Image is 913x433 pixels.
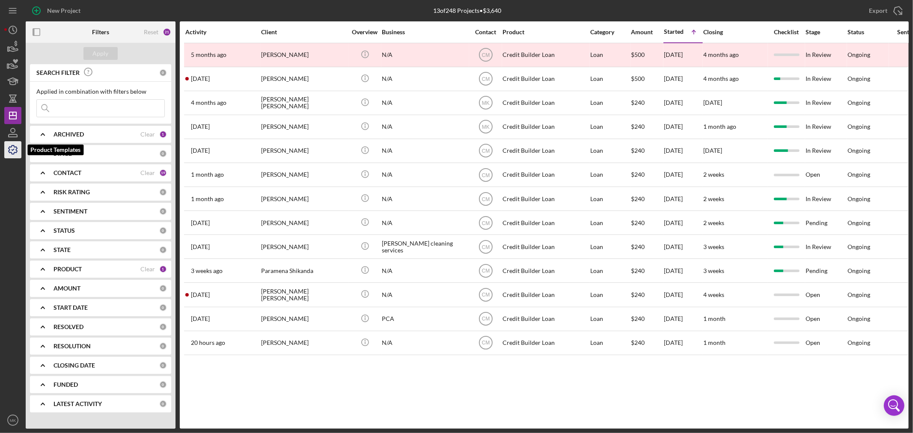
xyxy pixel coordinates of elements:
div: [PERSON_NAME] [261,332,347,354]
div: N/A [382,332,467,354]
div: Ongoing [848,123,870,130]
div: [DATE] [664,68,702,90]
div: [PERSON_NAME] [261,235,347,258]
div: Credit Builder Loan [503,259,588,282]
div: Checklist [768,29,805,36]
div: [PERSON_NAME] [261,44,347,66]
div: 0 [159,323,167,331]
b: FUNDED [54,381,78,388]
div: Reset [144,29,158,36]
div: 21 [163,28,171,36]
div: Client [261,29,347,36]
time: 1 month [703,315,726,322]
div: Loan [590,92,630,114]
b: RESOLUTION [54,343,91,350]
text: MK [482,124,490,130]
time: 2025-07-29 17:02 [191,171,224,178]
div: In Review [806,116,847,138]
div: Loan [590,139,630,162]
b: RESOLVED [54,323,83,330]
div: 0 [159,246,167,254]
div: N/A [382,283,467,306]
time: [DATE] [703,99,722,106]
b: STATE [54,246,71,253]
div: Credit Builder Loan [503,187,588,210]
div: 19 [159,169,167,177]
text: CM [482,292,490,298]
div: In Review [806,235,847,258]
div: Status [848,29,889,36]
div: $240 [631,139,663,162]
div: Ongoing [848,243,870,250]
div: Loan [590,68,630,90]
text: MK [10,418,16,423]
div: Ongoing [848,267,870,274]
div: $240 [631,163,663,186]
div: [PERSON_NAME] [261,68,347,90]
text: CM [482,340,490,346]
div: Credit Builder Loan [503,308,588,330]
div: 0 [159,400,167,408]
time: 2025-08-02 22:37 [191,243,210,250]
b: Filters [92,29,109,36]
b: START DATE [54,304,88,311]
div: Loan [590,235,630,258]
div: In Review [806,92,847,114]
div: PCA [382,308,467,330]
div: Credit Builder Loan [503,163,588,186]
text: CM [482,196,490,202]
b: PRODUCT [54,266,82,273]
div: [PERSON_NAME] [261,308,347,330]
div: N/A [382,44,467,66]
div: $240 [631,235,663,258]
time: 4 weeks [703,291,724,298]
div: [PERSON_NAME] [261,211,347,234]
div: N/A [382,116,467,138]
time: [DATE] [703,147,722,154]
text: CM [482,172,490,178]
div: [DATE] [664,44,702,66]
div: Clear [140,131,155,138]
div: N/A [382,259,467,282]
b: AMOUNT [54,285,80,292]
div: Ongoing [848,291,870,298]
div: Loan [590,187,630,210]
div: Credit Builder Loan [503,116,588,138]
div: 0 [159,188,167,196]
button: MK [4,412,21,429]
b: CLOSING DATE [54,362,95,369]
div: [DATE] [664,332,702,354]
b: CONTACT [54,169,81,176]
text: CM [482,220,490,226]
time: 2025-08-12 19:18 [191,291,210,298]
div: [DATE] [664,235,702,258]
div: Loan [590,44,630,66]
button: Apply [83,47,118,60]
div: $500 [631,68,663,90]
div: $240 [631,92,663,114]
div: Paramena Shikanda [261,259,347,282]
div: Closing [703,29,767,36]
div: $240 [631,308,663,330]
div: Ongoing [848,147,870,154]
div: 0 [159,69,167,77]
div: 0 [159,227,167,234]
div: Credit Builder Loan [503,211,588,234]
div: Loan [590,283,630,306]
div: Credit Builder Loan [503,44,588,66]
div: Business [382,29,467,36]
div: Ongoing [848,196,870,202]
div: Apply [93,47,109,60]
button: New Project [26,2,89,19]
div: N/A [382,211,467,234]
div: [PERSON_NAME] [PERSON_NAME] [261,283,347,306]
div: [DATE] [664,116,702,138]
div: $240 [631,187,663,210]
text: CM [482,316,490,322]
div: Credit Builder Loan [503,235,588,258]
time: 2 weeks [703,195,724,202]
time: 2025-07-28 20:47 [191,196,224,202]
time: 2025-08-28 21:15 [191,339,225,346]
div: Activity [185,29,260,36]
div: Stage [806,29,847,36]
